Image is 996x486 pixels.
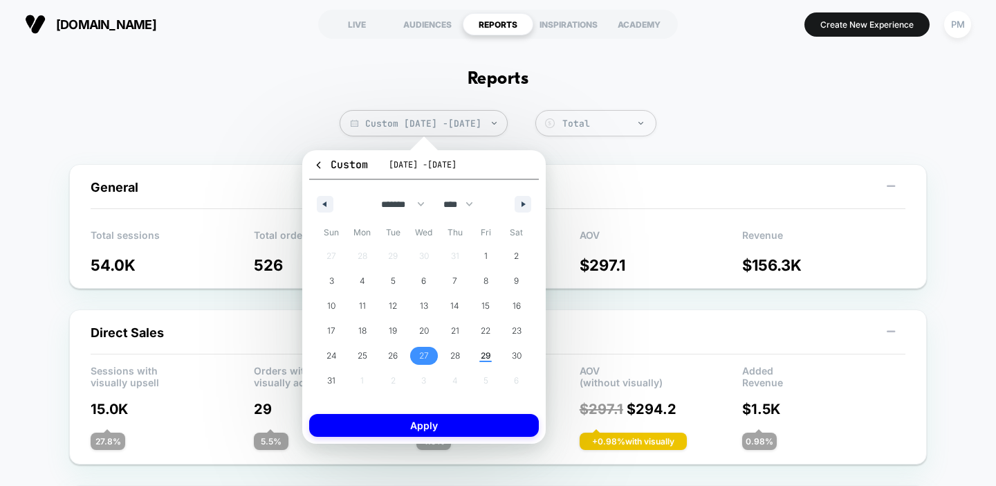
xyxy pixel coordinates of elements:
[316,269,347,294] button: 3
[392,13,463,35] div: AUDIENCES
[25,14,46,35] img: Visually logo
[351,120,358,127] img: calendar
[360,269,365,294] span: 4
[359,294,366,318] span: 11
[470,269,501,294] button: 8
[378,318,409,343] button: 19
[492,122,497,125] img: end
[604,13,674,35] div: ACADEMY
[254,229,417,250] p: Total orders
[254,433,288,450] div: 5.5 %
[309,157,539,180] button: Custom[DATE] -[DATE]
[450,294,459,318] span: 14
[322,13,392,35] div: LIVE
[514,244,519,269] span: 2
[389,294,397,318] span: 12
[548,120,551,127] tspan: $
[470,222,501,244] span: Fri
[316,222,347,244] span: Sun
[56,17,156,32] span: [DOMAIN_NAME]
[450,343,460,368] span: 28
[439,343,470,368] button: 28
[501,269,532,294] button: 9
[409,222,440,244] span: Wed
[316,343,347,368] button: 24
[409,269,440,294] button: 6
[514,269,519,294] span: 9
[347,222,378,244] span: Mon
[742,433,777,450] div: 0.98 %
[470,318,501,343] button: 22
[358,343,367,368] span: 25
[481,294,490,318] span: 15
[254,365,417,386] p: Orders with visually added products
[742,256,905,274] p: $ 156.3K
[470,343,501,368] button: 29
[484,244,488,269] span: 1
[316,368,347,393] button: 31
[340,110,508,136] span: Custom [DATE] - [DATE]
[409,343,440,368] button: 27
[580,401,623,417] span: $ 297.1
[309,414,539,437] button: Apply
[419,318,429,343] span: 20
[533,13,604,35] div: INSPIRATIONS
[468,69,528,89] h1: Reports
[91,365,254,386] p: Sessions with visually upsell
[940,10,975,39] button: PM
[389,318,397,343] span: 19
[378,222,409,244] span: Tue
[391,269,396,294] span: 5
[91,433,125,450] div: 27.8 %
[501,244,532,269] button: 2
[439,269,470,294] button: 7
[439,318,470,343] button: 21
[316,294,347,318] button: 10
[580,256,743,274] p: $ 297.1
[313,158,368,172] span: Custom
[420,294,428,318] span: 13
[254,256,417,274] p: 526
[378,294,409,318] button: 12
[421,269,426,294] span: 6
[638,122,643,125] img: end
[512,318,522,343] span: 23
[501,343,532,368] button: 30
[470,294,501,318] button: 15
[327,368,335,393] span: 31
[501,222,532,244] span: Sat
[91,325,164,340] span: Direct Sales
[481,343,491,368] span: 29
[944,11,971,38] div: PM
[327,294,335,318] span: 10
[21,13,160,35] button: [DOMAIN_NAME]
[742,401,905,417] p: $ 1.5K
[501,318,532,343] button: 23
[419,343,429,368] span: 27
[804,12,930,37] button: Create New Experience
[347,269,378,294] button: 4
[580,229,743,250] p: AOV
[91,256,254,274] p: 54.0K
[562,118,649,129] div: Total
[483,269,488,294] span: 8
[452,269,457,294] span: 7
[439,222,470,244] span: Thu
[512,343,522,368] span: 30
[409,294,440,318] button: 13
[91,401,254,417] p: 15.0K
[347,318,378,343] button: 18
[358,318,367,343] span: 18
[326,343,337,368] span: 24
[470,244,501,269] button: 1
[388,343,398,368] span: 26
[439,294,470,318] button: 14
[742,229,905,250] p: Revenue
[409,318,440,343] button: 20
[580,365,743,386] p: AOV (without visually)
[513,294,521,318] span: 16
[580,433,687,450] div: + 0.98 % with visually
[481,318,490,343] span: 22
[91,180,138,195] span: General
[389,159,456,170] span: [DATE] - [DATE]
